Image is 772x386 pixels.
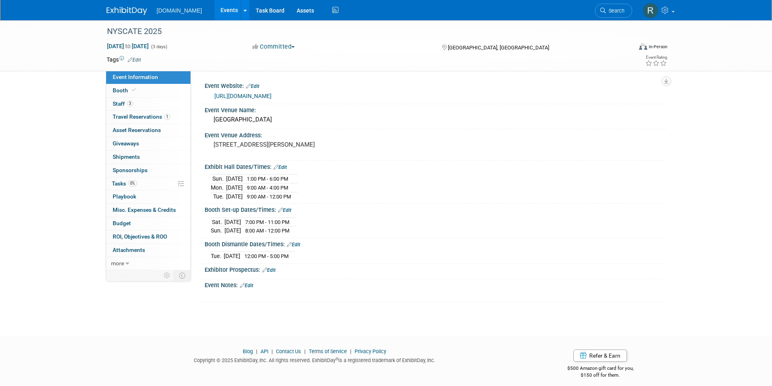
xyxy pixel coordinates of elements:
td: Toggle Event Tabs [174,270,190,281]
td: Sun. [211,226,225,235]
span: Budget [113,220,131,226]
a: Privacy Policy [355,348,386,354]
span: [DATE] [DATE] [107,43,149,50]
span: 1 [164,114,170,120]
span: Tasks [112,180,137,187]
a: Edit [287,242,300,247]
a: Attachments [106,244,190,257]
a: Edit [278,207,291,213]
img: Rachelle Menzella [643,3,658,18]
span: 3 [127,100,133,107]
td: [DATE] [225,218,241,226]
div: Copyright © 2025 ExhibitDay, Inc. All rights reserved. ExhibitDay is a registered trademark of Ex... [107,355,523,364]
td: [DATE] [226,175,243,183]
div: $500 Amazon gift card for you, [535,360,666,378]
span: 7:00 PM - 11:00 PM [245,219,289,225]
a: Edit [240,283,253,288]
a: Asset Reservations [106,124,190,137]
span: Travel Reservations [113,113,170,120]
i: Booth reservation complete [132,88,136,92]
span: Staff [113,100,133,107]
div: [GEOGRAPHIC_DATA] [211,113,660,126]
span: Event Information [113,74,158,80]
span: [GEOGRAPHIC_DATA], [GEOGRAPHIC_DATA] [448,45,549,51]
td: Sun. [211,175,226,183]
a: Sponsorships [106,164,190,177]
div: Event Venue Name: [205,104,666,114]
span: Giveaways [113,140,139,147]
a: Playbook [106,190,190,203]
span: | [254,348,259,354]
a: Misc. Expenses & Credits [106,204,190,217]
span: [DOMAIN_NAME] [157,7,202,14]
div: Booth Dismantle Dates/Times: [205,238,666,249]
div: Event Venue Address: [205,129,666,139]
span: 9:00 AM - 4:00 PM [247,185,288,191]
span: 12:00 PM - 5:00 PM [244,253,289,259]
span: | [348,348,353,354]
div: NYSCATE 2025 [104,24,620,39]
span: Misc. Expenses & Credits [113,207,176,213]
a: Staff3 [106,98,190,111]
span: (3 days) [150,44,167,49]
a: Event Information [106,71,190,84]
img: ExhibitDay [107,7,147,15]
span: Asset Reservations [113,127,161,133]
a: Edit [246,83,259,89]
div: In-Person [648,44,667,50]
span: Sponsorships [113,167,148,173]
a: Giveaways [106,137,190,150]
td: Mon. [211,183,226,192]
span: more [111,260,124,267]
img: Format-Inperson.png [639,43,647,50]
td: [DATE] [226,192,243,200]
span: Attachments [113,247,145,253]
div: Event Website: [205,80,666,90]
span: 8:00 AM - 12:00 PM [245,228,289,234]
a: Edit [262,267,276,273]
pre: [STREET_ADDRESS][PERSON_NAME] [214,141,388,148]
a: Refer & Earn [573,350,627,362]
a: [URL][DOMAIN_NAME] [214,93,272,99]
a: Terms of Service [309,348,347,354]
div: $150 off for them. [535,372,666,379]
td: Tue. [211,252,224,260]
a: Budget [106,217,190,230]
span: | [302,348,308,354]
div: Booth Set-up Dates/Times: [205,204,666,214]
div: Event Rating [645,55,667,60]
div: Event Format [584,42,668,54]
span: 0% [128,180,137,186]
td: Sat. [211,218,225,226]
span: 9:00 AM - 12:00 PM [247,194,291,200]
span: ROI, Objectives & ROO [113,233,167,240]
div: Event Notes: [205,279,666,290]
td: Personalize Event Tab Strip [160,270,174,281]
a: Blog [243,348,253,354]
span: Search [606,8,624,14]
td: [DATE] [226,183,243,192]
td: Tags [107,55,141,64]
span: Playbook [113,193,136,200]
td: Tue. [211,192,226,200]
a: Booth [106,84,190,97]
span: Booth [113,87,137,94]
a: Shipments [106,151,190,164]
div: Exhibitor Prospectus: [205,264,666,274]
a: Edit [128,57,141,63]
a: Travel Reservations1 [106,111,190,124]
button: Committed [250,43,298,51]
span: 1:00 PM - 6:00 PM [247,176,288,182]
span: | [269,348,275,354]
td: [DATE] [225,226,241,235]
td: [DATE] [224,252,240,260]
a: Search [595,4,632,18]
div: Exhibit Hall Dates/Times: [205,161,666,171]
a: Edit [274,164,287,170]
a: more [106,257,190,270]
a: Tasks0% [106,177,190,190]
span: Shipments [113,154,140,160]
a: API [261,348,268,354]
sup: ® [336,357,338,361]
a: Contact Us [276,348,301,354]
